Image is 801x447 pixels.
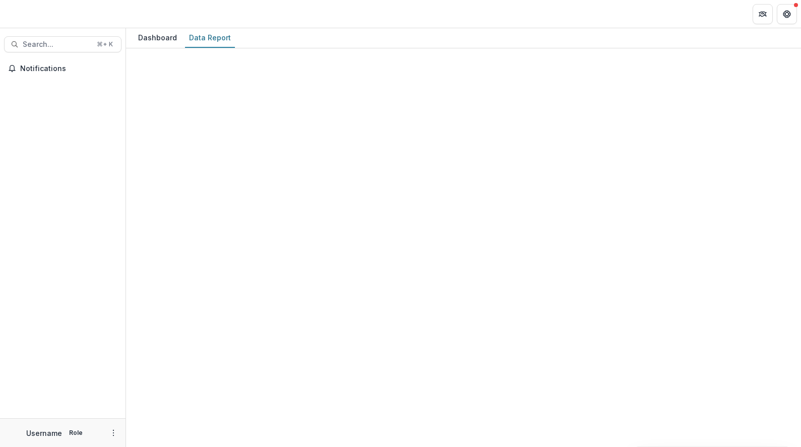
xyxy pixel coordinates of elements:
span: Search... [23,40,91,49]
button: Search... [4,36,121,52]
div: ⌘ + K [95,39,115,50]
button: Partners [753,4,773,24]
p: Role [66,428,86,437]
span: Notifications [20,65,117,73]
button: Get Help [777,4,797,24]
div: Data Report [185,30,235,45]
a: Data Report [185,28,235,48]
p: Username [26,428,62,438]
button: Notifications [4,60,121,77]
a: Dashboard [134,28,181,48]
button: More [107,427,119,439]
div: Dashboard [134,30,181,45]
